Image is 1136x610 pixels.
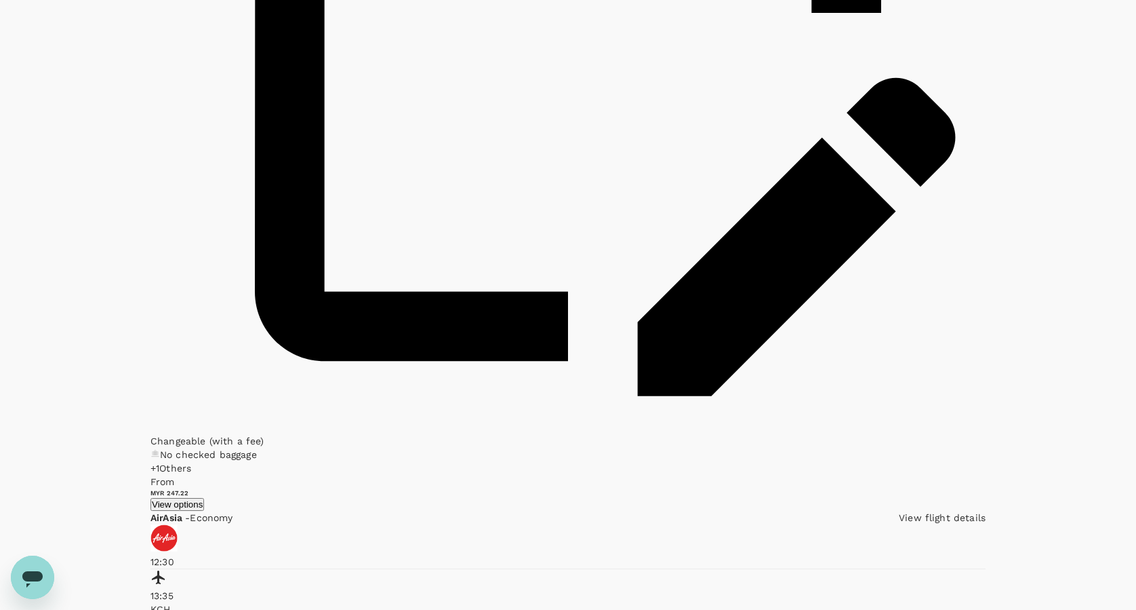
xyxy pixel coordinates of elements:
[150,525,178,552] img: AK
[185,512,190,523] span: -
[150,476,175,487] span: From
[150,489,986,497] h6: MYR 247.22
[150,512,185,523] span: AirAsia
[150,589,986,603] p: 13:35
[150,498,204,511] button: View options
[150,436,264,446] span: Changeable (with a fee)
[160,449,257,460] span: No checked baggage
[159,463,191,474] span: Others
[190,512,232,523] span: Economy
[150,448,986,461] div: No checked baggage
[150,461,986,475] div: +1Others
[899,511,986,525] p: View flight details
[150,555,986,569] p: 12:30
[150,463,159,474] span: + 1
[11,556,54,599] iframe: Button to launch messaging window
